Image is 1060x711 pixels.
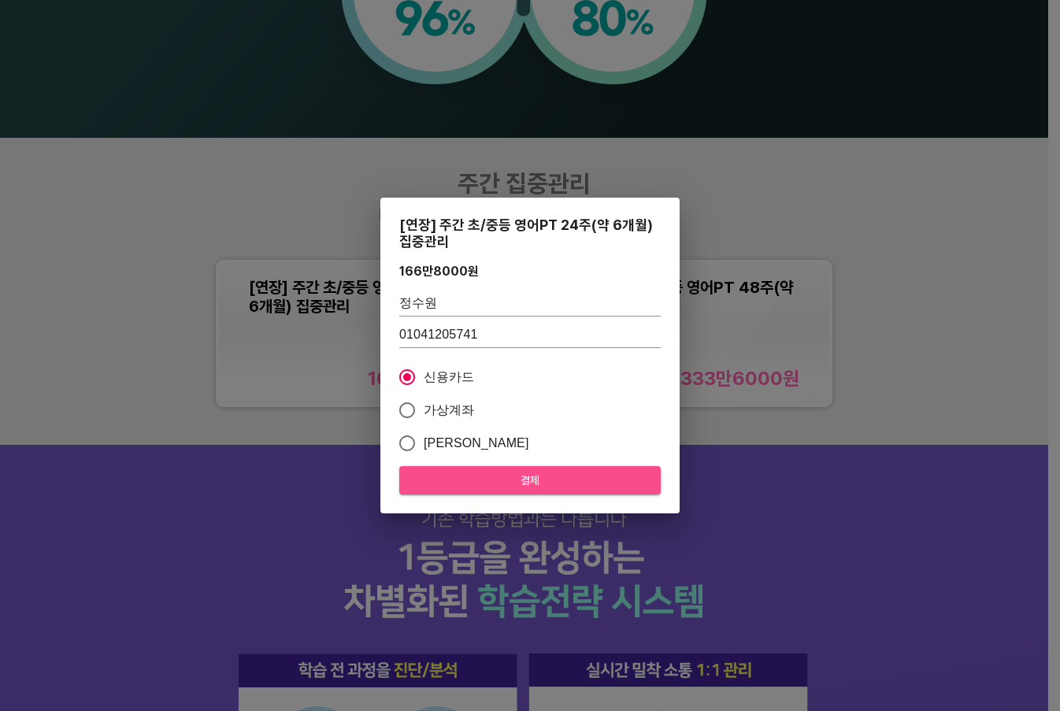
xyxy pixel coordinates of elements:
input: 학생 연락처 [399,323,661,348]
span: 신용카드 [424,368,475,387]
span: [PERSON_NAME] [424,434,529,453]
div: 166만8000 원 [399,264,479,279]
input: 학생 이름 [399,291,661,317]
span: 가상계좌 [424,401,475,420]
span: 결제 [412,471,648,491]
button: 결제 [399,466,661,495]
div: [연장] 주간 초/중등 영어PT 24주(약 6개월) 집중관리 [399,217,661,250]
